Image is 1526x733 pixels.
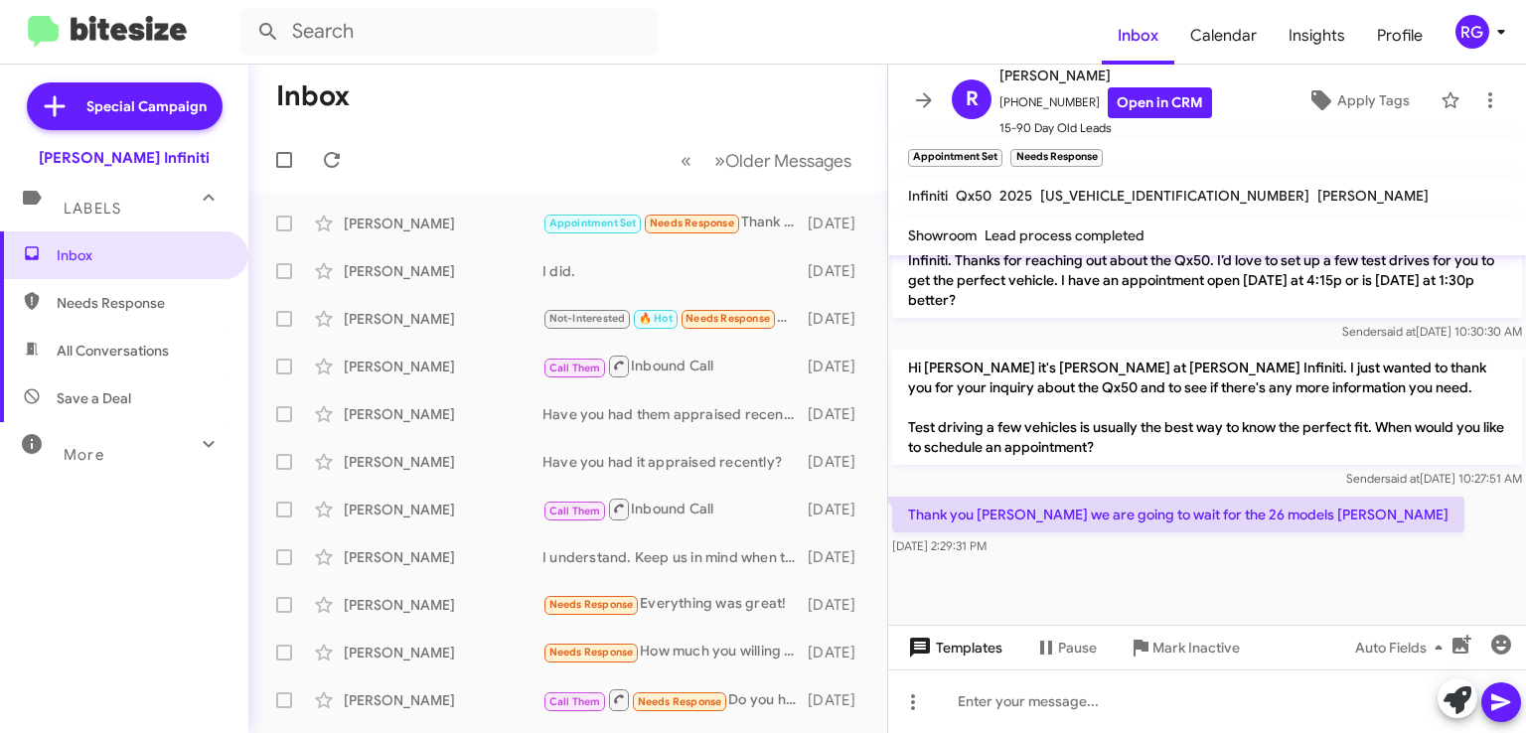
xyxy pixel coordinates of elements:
div: [PERSON_NAME] [344,452,542,472]
div: [DATE] [808,261,871,281]
button: Pause [1018,630,1113,665]
span: Special Campaign [86,96,207,116]
span: « [681,148,691,173]
span: [US_VEHICLE_IDENTIFICATION_NUMBER] [1040,187,1309,205]
span: [PERSON_NAME] [1317,187,1429,205]
div: [PERSON_NAME] [344,595,542,615]
div: [DATE] [808,214,871,233]
span: Apply Tags [1337,82,1410,118]
div: [PERSON_NAME] [344,261,542,281]
span: 2025 [999,187,1032,205]
div: RG [1455,15,1489,49]
a: Insights [1273,7,1361,65]
span: Auto Fields [1355,630,1450,665]
span: Mark Inactive [1152,630,1240,665]
div: [DATE] [808,452,871,472]
span: Pause [1058,630,1097,665]
div: [DATE] [808,309,871,329]
div: Thank you [PERSON_NAME] we are going to wait for the 26 models [PERSON_NAME] [542,212,808,234]
button: Next [702,140,863,181]
div: How much you willing to give for the qx80 [542,641,808,663]
span: Not-Interested [549,312,626,325]
div: Well I am at a set budget. [PERSON_NAME] knows the story about the Frontier Truck. Currently I ca... [542,307,808,330]
div: Have you had it appraised recently? [542,452,808,472]
span: [DATE] 2:29:31 PM [892,538,987,553]
h1: Inbox [276,80,350,112]
span: Labels [64,200,121,218]
div: [DATE] [808,357,871,376]
span: Sender [DATE] 10:30:30 AM [1342,324,1522,339]
div: [DATE] [808,643,871,662]
span: said at [1381,324,1416,339]
span: Call Them [549,505,601,517]
div: [DATE] [808,595,871,615]
span: Needs Response [650,217,734,229]
span: Qx50 [956,187,992,205]
span: All Conversations [57,341,169,361]
button: Previous [669,140,703,181]
div: Inbound Call [542,497,808,521]
span: Needs Response [549,598,634,611]
span: [PERSON_NAME] [999,64,1212,87]
button: Apply Tags [1285,82,1431,118]
div: [DATE] [808,404,871,424]
input: Search [240,8,658,56]
span: said at [1385,471,1420,486]
button: Mark Inactive [1113,630,1256,665]
span: Call Them [549,362,601,374]
div: Inbound Call [542,354,808,378]
span: Needs Response [57,293,226,313]
button: Templates [888,630,1018,665]
div: [DATE] [808,690,871,710]
a: Open in CRM [1108,87,1212,118]
span: Appointment Set [549,217,637,229]
span: Call Them [549,695,601,708]
span: Save a Deal [57,388,131,408]
a: Profile [1361,7,1439,65]
span: Infiniti [908,187,948,205]
p: Hope you're having a great day [PERSON_NAME]! It's [PERSON_NAME] at [PERSON_NAME] Infiniti. Thank... [892,222,1522,318]
div: [PERSON_NAME] [344,309,542,329]
p: Thank you [PERSON_NAME] we are going to wait for the 26 models [PERSON_NAME] [892,497,1464,532]
small: Appointment Set [908,149,1002,167]
div: [PERSON_NAME] [344,643,542,662]
div: [PERSON_NAME] [344,214,542,233]
div: [DATE] [808,500,871,519]
span: Needs Response [686,312,770,325]
div: Have you had them appraised recently? [542,404,808,424]
nav: Page navigation example [670,140,863,181]
a: Special Campaign [27,82,223,130]
span: Showroom [908,226,977,244]
div: [PERSON_NAME] [344,357,542,376]
div: [PERSON_NAME] [344,547,542,567]
small: Needs Response [1010,149,1102,167]
a: Inbox [1102,7,1174,65]
span: » [714,148,725,173]
div: [PERSON_NAME] [344,690,542,710]
span: 15-90 Day Old Leads [999,118,1212,138]
span: Lead process completed [985,226,1144,244]
span: Templates [904,630,1002,665]
span: [PHONE_NUMBER] [999,87,1212,118]
div: [PERSON_NAME] [344,500,542,519]
div: [PERSON_NAME] [344,404,542,424]
span: R [966,83,979,115]
span: More [64,446,104,464]
div: [DATE] [808,547,871,567]
div: Everything was great! [542,593,808,616]
span: Needs Response [638,695,722,708]
span: Inbox [57,245,226,265]
span: 🔥 Hot [639,312,673,325]
div: Do you have a QX 50 , 2023 or 2024 luxe? [542,687,808,712]
div: I did. [542,261,808,281]
div: [PERSON_NAME] Infiniti [39,148,210,168]
span: Sender [DATE] 10:27:51 AM [1346,471,1522,486]
button: Auto Fields [1339,630,1466,665]
a: Calendar [1174,7,1273,65]
span: Older Messages [725,150,851,172]
p: Hi [PERSON_NAME] it's [PERSON_NAME] at [PERSON_NAME] Infiniti. I just wanted to thank you for you... [892,350,1522,465]
button: RG [1439,15,1504,49]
